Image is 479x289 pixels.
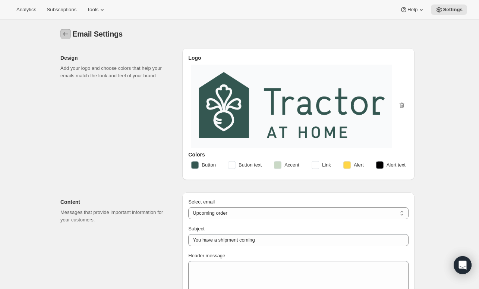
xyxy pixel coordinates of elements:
p: Add your logo and choose colors that help your emails match the look and feel of your brand [60,65,170,80]
h3: Colors [188,151,409,158]
span: Alert [354,161,364,169]
button: Button text [224,159,266,171]
span: Select email [188,199,215,205]
span: Subscriptions [47,7,76,13]
img: Tractorathome_Logo_Small_Green_RGB_1000px@72ppi.png [199,72,385,138]
span: Subject [188,226,204,231]
button: Analytics [12,4,41,15]
span: Alert text [387,161,406,169]
p: Messages that provide important information for your customers. [60,209,170,224]
h2: Design [60,54,170,62]
button: Button [187,159,220,171]
button: Settings [60,29,71,39]
h2: Content [60,198,170,206]
button: Tools [82,4,110,15]
span: Link [322,161,331,169]
span: Header message [188,253,225,258]
button: Settings [431,4,467,15]
h3: Logo [188,54,409,62]
span: Tools [87,7,98,13]
button: Help [396,4,429,15]
button: Subscriptions [42,4,81,15]
span: Settings [443,7,463,13]
button: Alert text [372,159,410,171]
button: Accent [270,159,304,171]
button: Link [307,159,335,171]
span: Analytics [16,7,36,13]
span: Help [407,7,417,13]
span: Email Settings [72,30,123,38]
span: Button [202,161,216,169]
span: Accent [284,161,299,169]
button: Alert [339,159,368,171]
div: Open Intercom Messenger [454,256,472,274]
span: Button text [239,161,262,169]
